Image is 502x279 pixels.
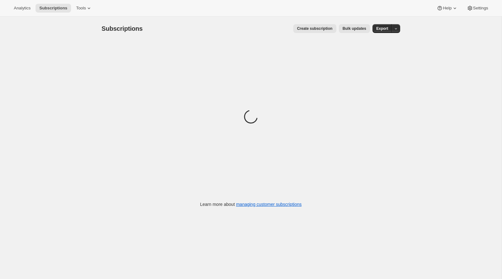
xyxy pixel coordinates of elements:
[473,6,488,11] span: Settings
[36,4,71,13] button: Subscriptions
[200,201,302,207] p: Learn more about
[339,24,370,33] button: Bulk updates
[297,26,333,31] span: Create subscription
[10,4,34,13] button: Analytics
[372,24,392,33] button: Export
[376,26,388,31] span: Export
[102,25,143,32] span: Subscriptions
[236,202,302,207] a: managing customer subscriptions
[14,6,30,11] span: Analytics
[463,4,492,13] button: Settings
[433,4,461,13] button: Help
[72,4,96,13] button: Tools
[39,6,67,11] span: Subscriptions
[293,24,336,33] button: Create subscription
[443,6,451,11] span: Help
[343,26,366,31] span: Bulk updates
[76,6,86,11] span: Tools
